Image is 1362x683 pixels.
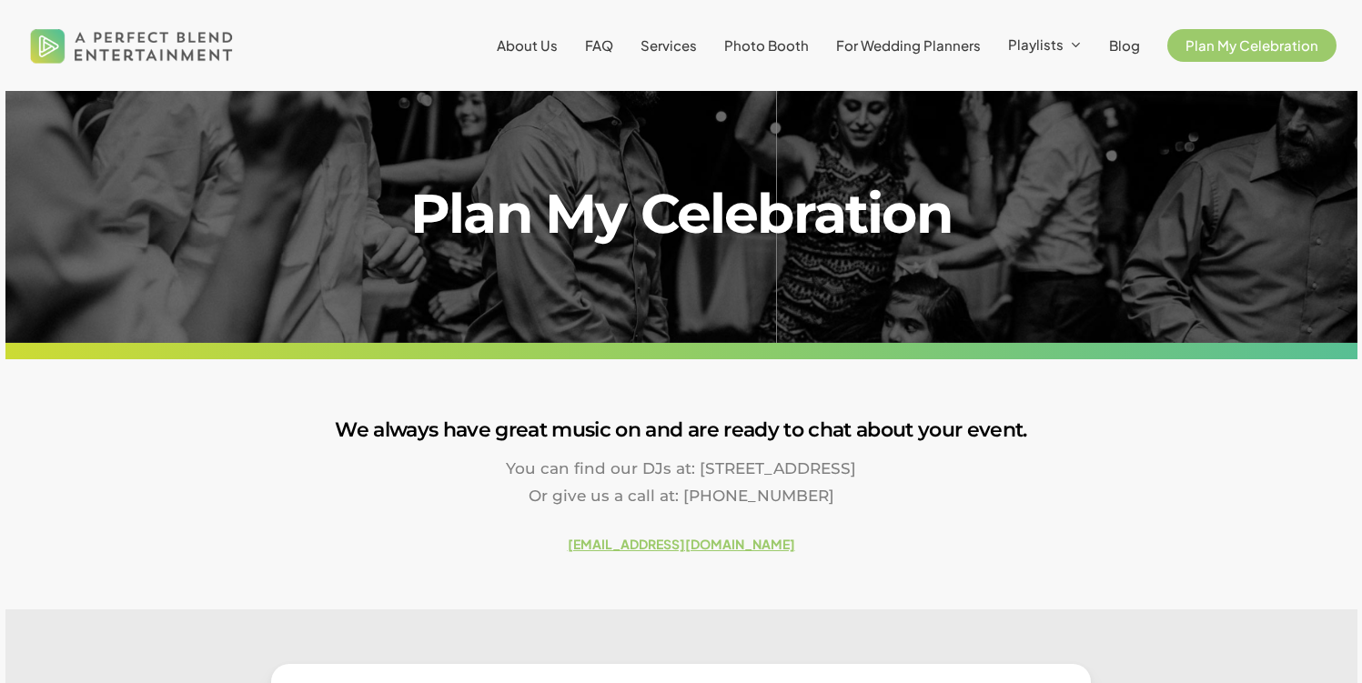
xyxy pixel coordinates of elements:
[641,38,697,53] a: Services
[836,38,981,53] a: For Wedding Planners
[585,38,613,53] a: FAQ
[1008,37,1082,54] a: Playlists
[1109,38,1140,53] a: Blog
[506,459,856,477] span: You can find our DJs at: [STREET_ADDRESS]
[1185,36,1318,54] span: Plan My Celebration
[568,536,795,552] a: [EMAIL_ADDRESS][DOMAIN_NAME]
[1008,35,1064,53] span: Playlists
[1167,38,1337,53] a: Plan My Celebration
[1109,36,1140,54] span: Blog
[529,487,834,505] span: Or give us a call at: [PHONE_NUMBER]
[497,38,558,53] a: About Us
[497,36,558,54] span: About Us
[271,186,1091,241] h1: Plan My Celebration
[25,13,238,78] img: A Perfect Blend Entertainment
[641,36,697,54] span: Services
[724,36,809,54] span: Photo Booth
[724,38,809,53] a: Photo Booth
[585,36,613,54] span: FAQ
[836,36,981,54] span: For Wedding Planners
[5,413,1357,447] h3: We always have great music on and are ready to chat about your event.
